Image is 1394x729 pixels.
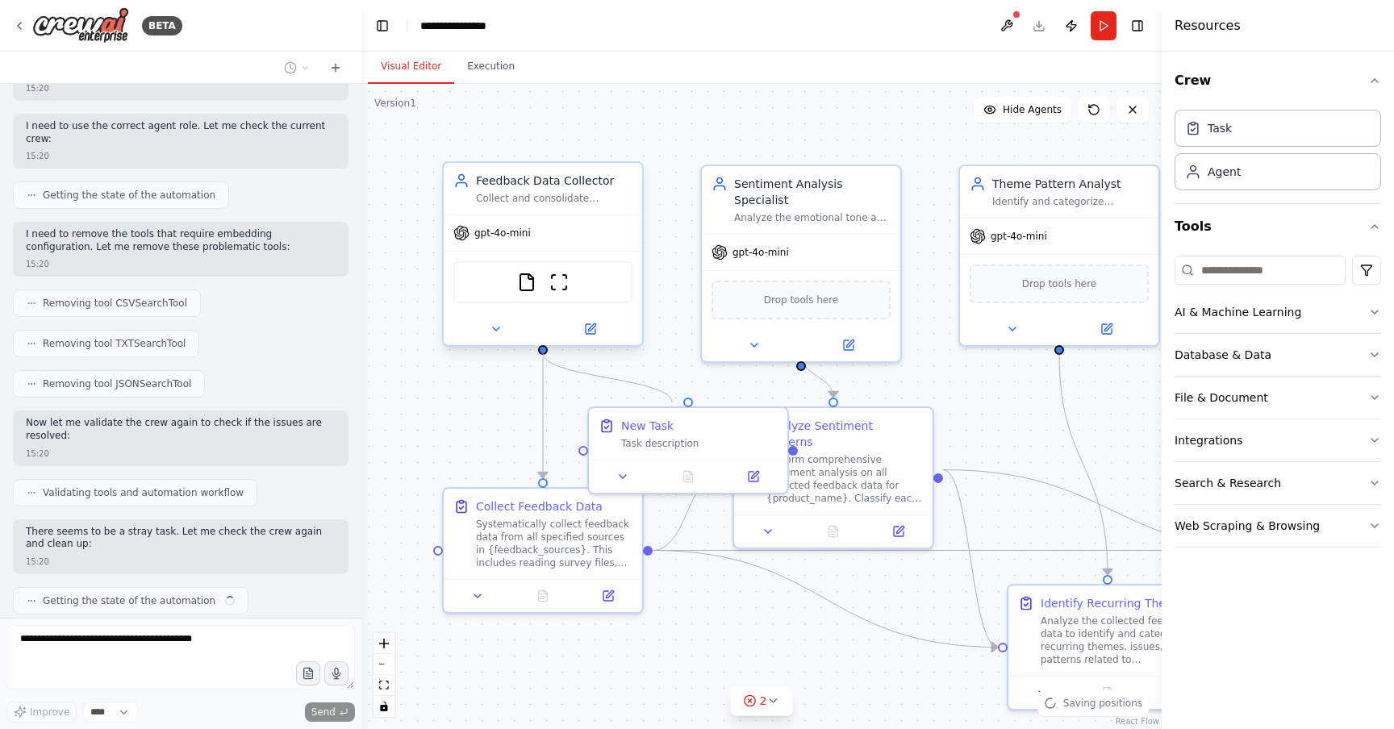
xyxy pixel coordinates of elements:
nav: breadcrumb [420,18,503,34]
button: Tools [1175,204,1381,249]
button: zoom in [374,633,394,654]
span: Drop tools here [764,292,839,308]
button: Hide left sidebar [371,15,394,37]
button: Open in side panel [803,335,894,355]
div: New TaskTask description [587,406,789,494]
g: Edge from 034f47ad-ce7b-47bb-ac3c-392d814e0f2c to 836a7276-6c2a-4060-83e9-3cdd3ea4c13f [793,355,841,398]
button: 2 [731,686,793,716]
div: 15:20 [26,556,49,568]
div: Systematically collect feedback data from all specified sources in {feedback_sources}. This inclu... [476,518,632,569]
span: gpt-4o-mini [474,227,531,240]
div: Sentiment Analysis SpecialistAnalyze the emotional tone and sentiment of all collected feedback d... [700,165,902,363]
div: File & Document [1175,389,1268,406]
p: I need to use the correct agent role. Let me check the current crew: [26,120,336,145]
button: No output available [654,467,723,486]
button: Crew [1175,58,1381,103]
span: Getting the state of the automation [43,189,215,202]
span: Getting the state of the automation [43,594,215,607]
button: No output available [1074,683,1142,702]
p: There seems to be a stray task. Let me check the crew again and clean up: [26,526,336,551]
div: Identify Recurring ThemesAnalyze the collected feedback data to identify and categorize recurring... [1007,584,1208,710]
span: Hide Agents [1003,103,1062,116]
div: Search & Research [1175,475,1281,491]
button: Open in side panel [580,586,636,606]
button: Open in side panel [725,467,781,486]
div: Identify Recurring Themes [1041,595,1190,611]
a: React Flow attribution [1116,717,1159,726]
div: Collect Feedback DataSystematically collect feedback data from all specified sources in {feedback... [442,487,644,614]
span: 2 [760,693,767,709]
g: Edge from f893d40e-87a6-4b69-ba50-796137a7d397 to d623731d-e06a-4509-88fb-f0b00c89c19d [653,543,998,656]
div: Theme Pattern AnalystIdentify and categorize recurring themes, issues, and patterns in the feedba... [958,165,1160,347]
div: 15:20 [26,448,49,460]
button: No output available [509,586,578,606]
div: Web Scraping & Browsing [1175,518,1320,534]
button: Hide right sidebar [1126,15,1149,37]
button: No output available [799,522,868,541]
div: New Task [621,418,674,434]
span: Saving positions [1063,697,1142,710]
div: Agent [1208,164,1241,180]
img: Logo [32,7,129,44]
img: FileReadTool [517,273,536,292]
div: Perform comprehensive sentiment analysis on all collected feedback data for {product_name}. Class... [766,453,923,505]
button: Switch to previous chat [278,58,316,77]
g: Edge from dc353662-e969-449a-84a4-240177fb561e to f893d40e-87a6-4b69-ba50-796137a7d397 [535,358,551,478]
g: Edge from 013cdccd-7a00-4c63-9fec-b06a5c5f4186 to d623731d-e06a-4509-88fb-f0b00c89c19d [1051,355,1116,575]
button: Hide Agents [974,97,1071,123]
h4: Resources [1175,16,1241,35]
div: React Flow controls [374,633,394,717]
button: File & Document [1175,377,1381,419]
span: gpt-4o-mini [732,246,789,259]
div: Collect and consolidate feedback data from multiple sources including {feedback_sources} such as ... [476,192,632,205]
div: Feedback Data CollectorCollect and consolidate feedback data from multiple sources including {fee... [442,165,644,350]
button: Upload files [296,661,320,685]
p: I need to remove the tools that require embedding configuration. Let me remove these problematic ... [26,228,336,253]
button: Open in side panel [545,319,636,339]
div: Sentiment Analysis Specialist [734,176,891,208]
g: Edge from 836a7276-6c2a-4060-83e9-3cdd3ea4c13f to 00cf8ef3-d1ab-4cff-94ae-480a5f65cfab [943,462,1280,559]
div: Identify and categorize recurring themes, issues, and patterns in the feedback data for {product_... [992,195,1149,208]
button: Execution [454,50,528,84]
img: ScrapeWebsiteTool [549,273,569,292]
button: Click to speak your automation idea [324,661,348,685]
button: Integrations [1175,419,1381,461]
div: 15:20 [26,258,49,270]
button: fit view [374,675,394,696]
div: Feedback Data Collector [476,173,632,189]
button: Start a new chat [323,58,348,77]
span: Removing tool CSVSearchTool [43,297,187,310]
div: BETA [142,16,182,35]
div: 15:20 [26,150,49,162]
button: Send [305,702,355,722]
button: zoom out [374,654,394,675]
div: Analyze Sentiment PatternsPerform comprehensive sentiment analysis on all collected feedback data... [732,406,934,549]
div: 15:20 [26,82,49,94]
span: Drop tools here [1022,276,1097,292]
g: Edge from 836a7276-6c2a-4060-83e9-3cdd3ea4c13f to d623731d-e06a-4509-88fb-f0b00c89c19d [943,462,998,656]
div: Analyze Sentiment Patterns [766,418,923,450]
span: Send [311,706,336,719]
div: Tools [1175,249,1381,560]
span: gpt-4o-mini [991,230,1047,243]
div: Database & Data [1175,347,1271,363]
div: Task [1208,120,1232,136]
p: Now let me validate the crew again to check if the issues are resolved: [26,417,336,442]
button: Improve [6,702,77,723]
div: Analyze the collected feedback data to identify and categorize recurring themes, issues, and patt... [1041,614,1197,666]
div: Version 1 [374,97,416,110]
div: Crew [1175,103,1381,203]
span: Removing tool TXTSearchTool [43,337,186,350]
g: Edge from f893d40e-87a6-4b69-ba50-796137a7d397 to 00cf8ef3-d1ab-4cff-94ae-480a5f65cfab [653,543,1280,559]
button: toggle interactivity [374,696,394,717]
span: Removing tool JSONSearchTool [43,377,191,390]
button: Web Scraping & Browsing [1175,505,1381,547]
button: AI & Machine Learning [1175,291,1381,333]
div: Collect Feedback Data [476,498,603,514]
button: Open in side panel [870,522,926,541]
button: Visual Editor [368,50,454,84]
button: Search & Research [1175,462,1381,504]
div: Analyze the emotional tone and sentiment of all collected feedback data for {product_name}. Class... [734,211,891,224]
div: Task description [621,437,778,450]
div: Integrations [1175,432,1242,448]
